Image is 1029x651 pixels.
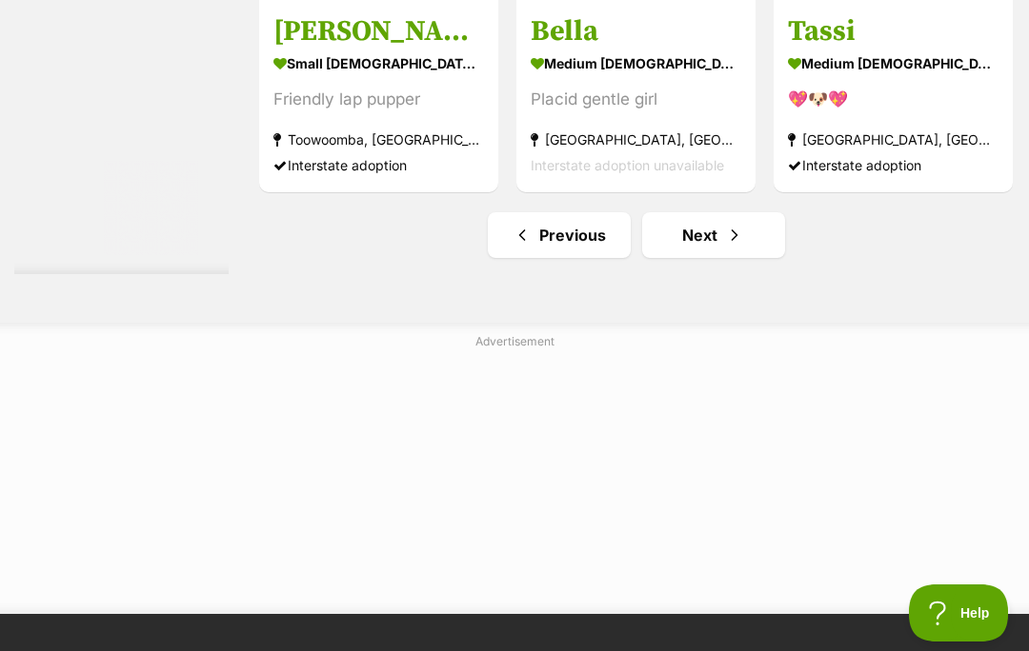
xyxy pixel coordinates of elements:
h3: [PERSON_NAME] [273,14,484,50]
strong: medium [DEMOGRAPHIC_DATA] Dog [788,50,999,78]
h3: Bella [531,14,741,50]
div: Placid gentle girl [531,88,741,113]
div: 💖🐶💖 [788,88,999,113]
strong: [GEOGRAPHIC_DATA], [GEOGRAPHIC_DATA] [788,128,999,153]
strong: Toowoomba, [GEOGRAPHIC_DATA] [273,128,484,153]
strong: small [DEMOGRAPHIC_DATA] Dog [273,50,484,78]
iframe: Advertisement [52,357,977,595]
nav: Pagination [257,212,1015,258]
div: Friendly lap pupper [273,88,484,113]
strong: [GEOGRAPHIC_DATA], [GEOGRAPHIC_DATA] [531,128,741,153]
a: Next page [642,212,785,258]
span: Interstate adoption unavailable [531,158,724,174]
h3: Tassi [788,14,999,50]
div: Interstate adoption [788,153,999,179]
iframe: Help Scout Beacon - Open [909,584,1010,641]
a: Previous page [488,212,631,258]
strong: medium [DEMOGRAPHIC_DATA] Dog [531,50,741,78]
div: Interstate adoption [273,153,484,179]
